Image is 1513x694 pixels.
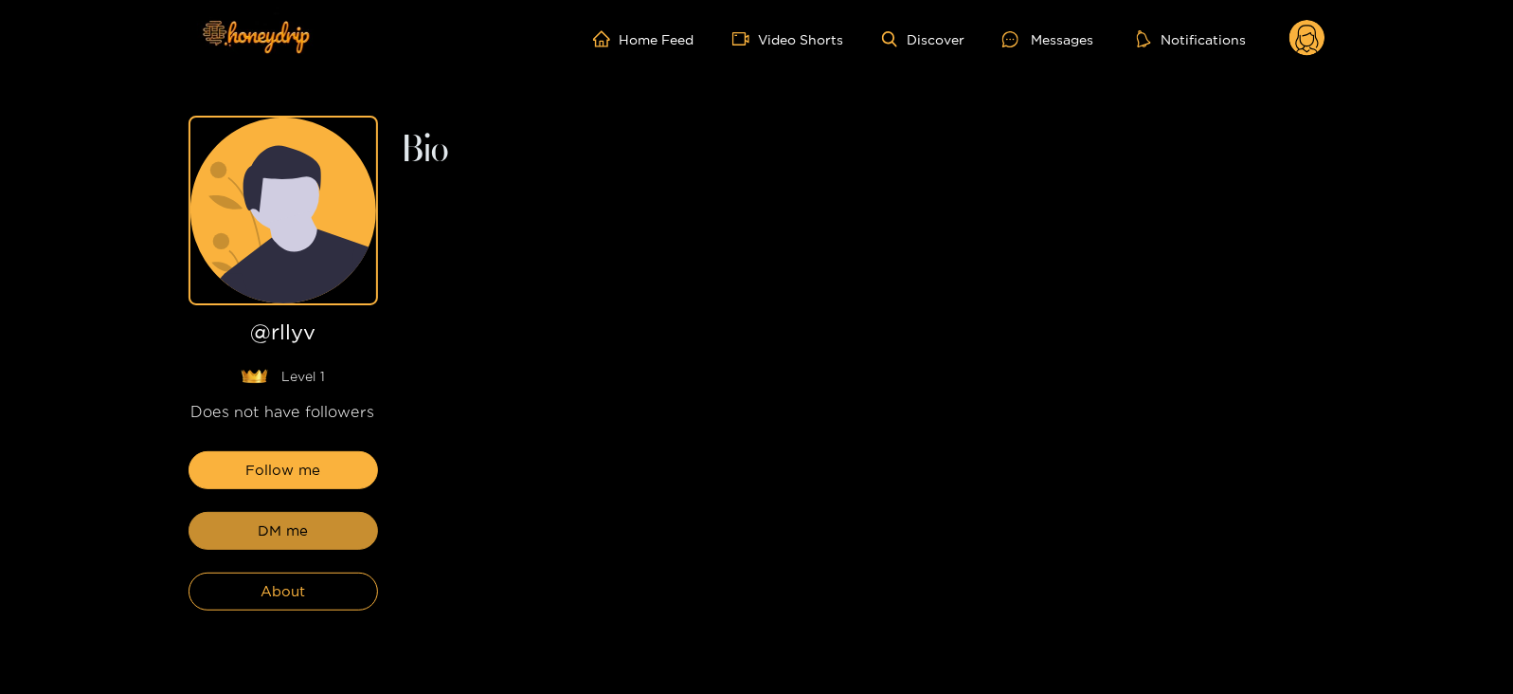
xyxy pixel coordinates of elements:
[189,451,378,489] button: Follow me
[732,30,759,47] span: video-camera
[261,580,305,603] span: About
[1002,28,1093,50] div: Messages
[189,320,378,352] h1: @ rllyv
[401,135,1325,167] h2: Bio
[282,367,326,386] span: Level 1
[593,30,694,47] a: Home Feed
[258,520,308,542] span: DM me
[1131,29,1252,48] button: Notifications
[189,401,378,423] div: Does not have followers
[241,369,268,384] img: lavel grade
[189,573,378,611] button: About
[245,459,320,482] span: Follow me
[882,31,964,47] a: Discover
[732,30,844,47] a: Video Shorts
[593,30,620,47] span: home
[189,512,378,550] button: DM me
